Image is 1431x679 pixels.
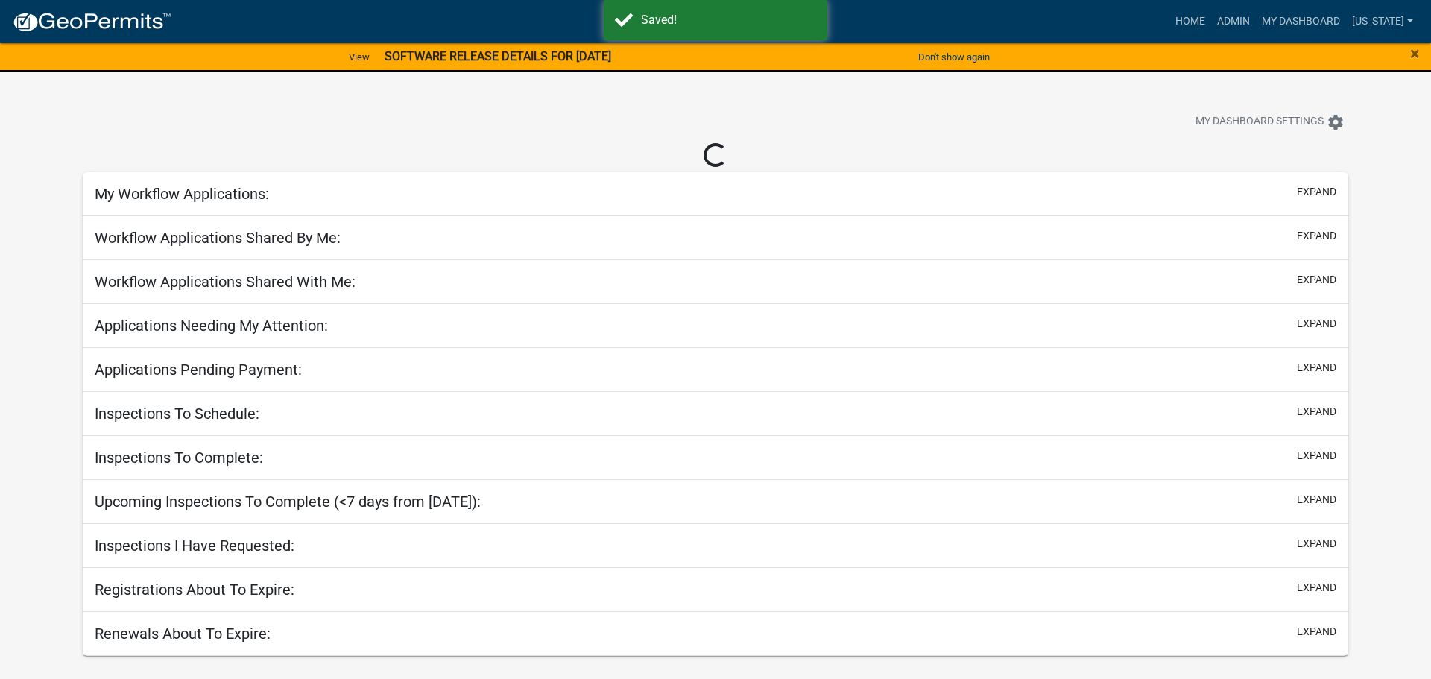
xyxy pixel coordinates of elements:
span: My Dashboard Settings [1195,113,1324,131]
button: expand [1297,580,1336,596]
button: expand [1297,536,1336,552]
h5: Renewals About To Expire: [95,625,271,642]
button: expand [1297,316,1336,332]
button: expand [1297,228,1336,244]
button: expand [1297,492,1336,508]
a: Admin [1211,7,1256,36]
h5: Registrations About To Expire: [95,581,294,599]
a: Home [1169,7,1211,36]
button: Don't show again [912,45,996,69]
h5: Inspections I Have Requested: [95,537,294,555]
button: expand [1297,184,1336,200]
h5: Workflow Applications Shared With Me: [95,273,356,291]
a: My Dashboard [1256,7,1346,36]
h5: Applications Pending Payment: [95,361,302,379]
a: [US_STATE] [1346,7,1419,36]
i: settings [1327,113,1345,131]
h5: Applications Needing My Attention: [95,317,328,335]
div: Saved! [641,11,816,29]
h5: Upcoming Inspections To Complete (<7 days from [DATE]): [95,493,481,511]
h5: My Workflow Applications: [95,185,269,203]
button: My Dashboard Settingssettings [1184,107,1356,136]
button: Close [1410,45,1420,63]
span: × [1410,43,1420,64]
button: expand [1297,624,1336,639]
h5: Inspections To Complete: [95,449,263,467]
button: expand [1297,404,1336,420]
h5: Inspections To Schedule: [95,405,259,423]
strong: SOFTWARE RELEASE DETAILS FOR [DATE] [385,49,611,63]
button: expand [1297,272,1336,288]
h5: Workflow Applications Shared By Me: [95,229,341,247]
a: View [343,45,376,69]
button: expand [1297,448,1336,464]
button: expand [1297,360,1336,376]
